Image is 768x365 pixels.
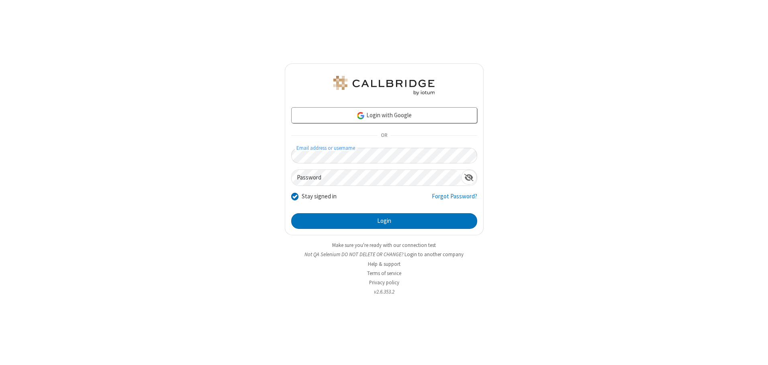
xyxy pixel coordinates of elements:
button: Login [291,213,477,229]
li: v2.6.353.2 [285,288,484,296]
input: Password [292,170,461,186]
span: OR [378,130,390,141]
div: Show password [461,170,477,185]
a: Privacy policy [369,279,399,286]
a: Help & support [368,261,400,267]
button: Login to another company [404,251,464,258]
a: Terms of service [367,270,401,277]
li: Not QA Selenium DO NOT DELETE OR CHANGE? [285,251,484,258]
label: Stay signed in [302,192,337,201]
a: Login with Google [291,107,477,123]
a: Make sure you're ready with our connection test [332,242,436,249]
a: Forgot Password? [432,192,477,207]
input: Email address or username [291,148,477,163]
img: QA Selenium DO NOT DELETE OR CHANGE [332,76,436,95]
img: google-icon.png [356,111,365,120]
